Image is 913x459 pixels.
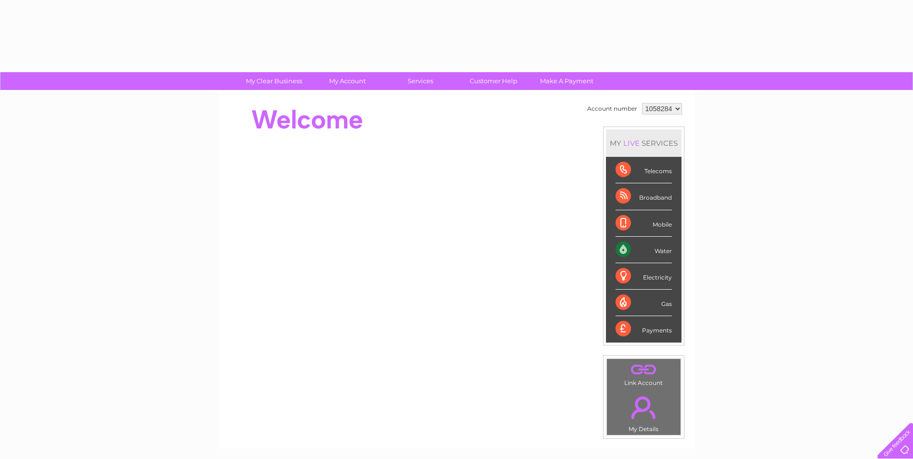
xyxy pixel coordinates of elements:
a: Make A Payment [527,72,606,90]
a: . [609,391,678,424]
div: MY SERVICES [606,129,682,157]
a: My Clear Business [234,72,314,90]
div: Payments [616,316,672,342]
div: Electricity [616,263,672,290]
td: Account number [585,101,640,117]
td: Link Account [606,358,681,389]
a: My Account [308,72,387,90]
div: Mobile [616,210,672,237]
div: Broadband [616,183,672,210]
div: LIVE [621,139,642,148]
a: . [609,361,678,378]
td: My Details [606,388,681,435]
div: Telecoms [616,157,672,183]
a: Services [381,72,460,90]
div: Water [616,237,672,263]
a: Customer Help [454,72,533,90]
div: Gas [616,290,672,316]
